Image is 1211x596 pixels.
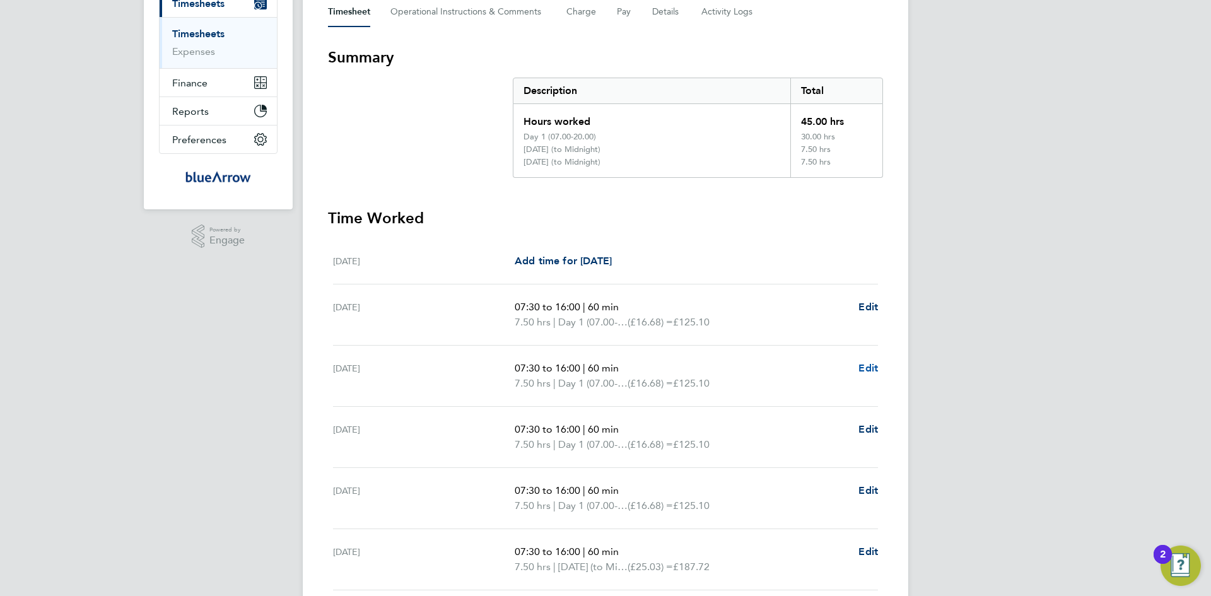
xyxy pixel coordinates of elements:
[858,483,878,498] a: Edit
[160,97,277,125] button: Reports
[1161,546,1201,586] button: Open Resource Center, 2 new notifications
[328,208,883,228] h3: Time Worked
[553,316,556,328] span: |
[583,423,585,435] span: |
[588,546,619,558] span: 60 min
[160,126,277,153] button: Preferences
[159,167,278,187] a: Go to home page
[328,47,883,67] h3: Summary
[192,225,245,248] a: Powered byEngage
[673,377,710,389] span: £125.10
[558,315,628,330] span: Day 1 (07.00-20.00)
[333,422,515,452] div: [DATE]
[172,105,209,117] span: Reports
[628,438,673,450] span: (£16.68) =
[588,423,619,435] span: 60 min
[333,254,515,269] div: [DATE]
[790,132,882,144] div: 30.00 hrs
[515,377,551,389] span: 7.50 hrs
[858,544,878,559] a: Edit
[185,167,251,187] img: bluearrow-logo-retina.png
[790,104,882,132] div: 45.00 hrs
[583,484,585,496] span: |
[172,134,226,146] span: Preferences
[673,438,710,450] span: £125.10
[333,361,515,391] div: [DATE]
[673,500,710,511] span: £125.10
[558,559,628,575] span: [DATE] (to Midnight)
[858,546,878,558] span: Edit
[515,254,612,269] a: Add time for [DATE]
[858,301,878,313] span: Edit
[588,362,619,374] span: 60 min
[209,235,245,246] span: Engage
[172,28,225,40] a: Timesheets
[673,316,710,328] span: £125.10
[858,422,878,437] a: Edit
[553,561,556,573] span: |
[515,484,580,496] span: 07:30 to 16:00
[583,546,585,558] span: |
[858,423,878,435] span: Edit
[588,484,619,496] span: 60 min
[209,225,245,235] span: Powered by
[628,316,673,328] span: (£16.68) =
[858,484,878,496] span: Edit
[333,544,515,575] div: [DATE]
[515,316,551,328] span: 7.50 hrs
[515,255,612,267] span: Add time for [DATE]
[583,301,585,313] span: |
[513,104,790,132] div: Hours worked
[513,78,790,103] div: Description
[628,561,673,573] span: (£25.03) =
[524,144,600,155] div: [DATE] (to Midnight)
[790,157,882,177] div: 7.50 hrs
[515,546,580,558] span: 07:30 to 16:00
[553,500,556,511] span: |
[858,361,878,376] a: Edit
[515,423,580,435] span: 07:30 to 16:00
[558,498,628,513] span: Day 1 (07.00-20.00)
[673,561,710,573] span: £187.72
[515,362,580,374] span: 07:30 to 16:00
[628,377,673,389] span: (£16.68) =
[790,144,882,157] div: 7.50 hrs
[515,561,551,573] span: 7.50 hrs
[558,437,628,452] span: Day 1 (07.00-20.00)
[524,157,600,167] div: [DATE] (to Midnight)
[1160,554,1166,571] div: 2
[513,78,883,178] div: Summary
[553,438,556,450] span: |
[558,376,628,391] span: Day 1 (07.00-20.00)
[160,69,277,96] button: Finance
[858,300,878,315] a: Edit
[588,301,619,313] span: 60 min
[790,78,882,103] div: Total
[515,301,580,313] span: 07:30 to 16:00
[515,500,551,511] span: 7.50 hrs
[172,77,208,89] span: Finance
[333,483,515,513] div: [DATE]
[333,300,515,330] div: [DATE]
[553,377,556,389] span: |
[858,362,878,374] span: Edit
[515,438,551,450] span: 7.50 hrs
[628,500,673,511] span: (£16.68) =
[160,17,277,68] div: Timesheets
[524,132,596,142] div: Day 1 (07.00-20.00)
[583,362,585,374] span: |
[172,45,215,57] a: Expenses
